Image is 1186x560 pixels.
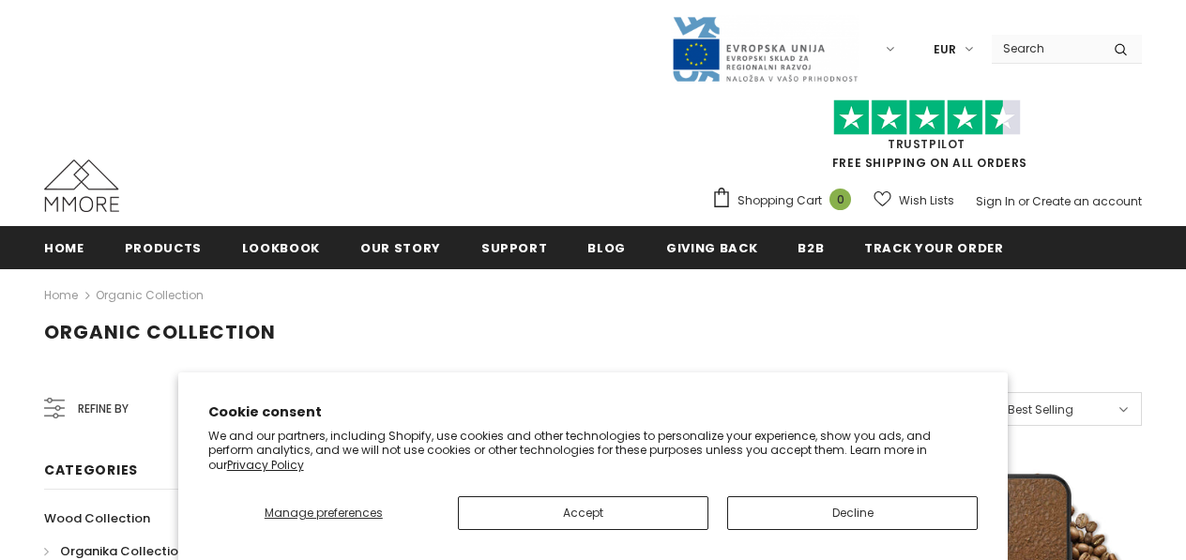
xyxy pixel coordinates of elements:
span: Home [44,239,84,257]
span: Best Selling [1008,401,1073,419]
a: Wish Lists [874,184,954,217]
a: Products [125,226,202,268]
span: Organika Collection [60,542,186,560]
button: Decline [727,496,978,530]
a: Home [44,284,78,307]
span: FREE SHIPPING ON ALL ORDERS [711,108,1142,171]
img: Trust Pilot Stars [833,99,1021,136]
span: Giving back [666,239,757,257]
span: Wood Collection [44,509,150,527]
a: Trustpilot [888,136,966,152]
span: Track your order [864,239,1003,257]
span: Manage preferences [265,505,383,521]
span: 0 [829,189,851,210]
span: Categories [44,461,138,479]
button: Accept [458,496,708,530]
span: Shopping Cart [737,191,822,210]
a: Track your order [864,226,1003,268]
a: Javni Razpis [671,40,859,56]
a: Organic Collection [96,287,204,303]
a: Our Story [360,226,441,268]
a: Shopping Cart 0 [711,187,860,215]
a: Privacy Policy [227,457,304,473]
a: Wood Collection [44,502,150,535]
span: or [1018,193,1029,209]
a: B2B [798,226,824,268]
span: Wish Lists [899,191,954,210]
span: Refine by [78,399,129,419]
span: B2B [798,239,824,257]
a: support [481,226,548,268]
a: Blog [587,226,626,268]
a: Giving back [666,226,757,268]
h2: Cookie consent [208,402,979,422]
span: Our Story [360,239,441,257]
a: Sign In [976,193,1015,209]
a: Home [44,226,84,268]
p: We and our partners, including Shopify, use cookies and other technologies to personalize your ex... [208,429,979,473]
span: Organic Collection [44,319,276,345]
span: EUR [934,40,956,59]
img: MMORE Cases [44,159,119,212]
a: Create an account [1032,193,1142,209]
img: Javni Razpis [671,15,859,83]
span: support [481,239,548,257]
input: Search Site [992,35,1100,62]
span: Products [125,239,202,257]
a: Lookbook [242,226,320,268]
span: Lookbook [242,239,320,257]
button: Manage preferences [208,496,439,530]
span: Blog [587,239,626,257]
